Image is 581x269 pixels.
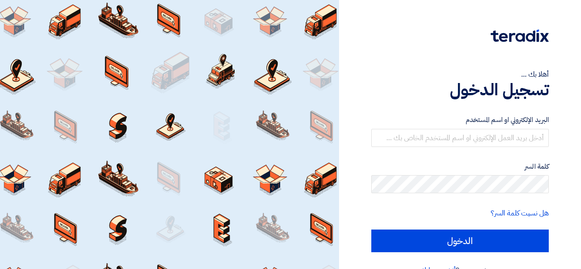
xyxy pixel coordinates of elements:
label: البريد الإلكتروني او اسم المستخدم [371,115,549,125]
label: كلمة السر [371,161,549,172]
input: أدخل بريد العمل الإلكتروني او اسم المستخدم الخاص بك ... [371,129,549,147]
input: الدخول [371,230,549,252]
h1: تسجيل الدخول [371,80,549,100]
img: Teradix logo [491,29,549,42]
div: أهلا بك ... [371,69,549,80]
a: هل نسيت كلمة السر؟ [491,208,549,219]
